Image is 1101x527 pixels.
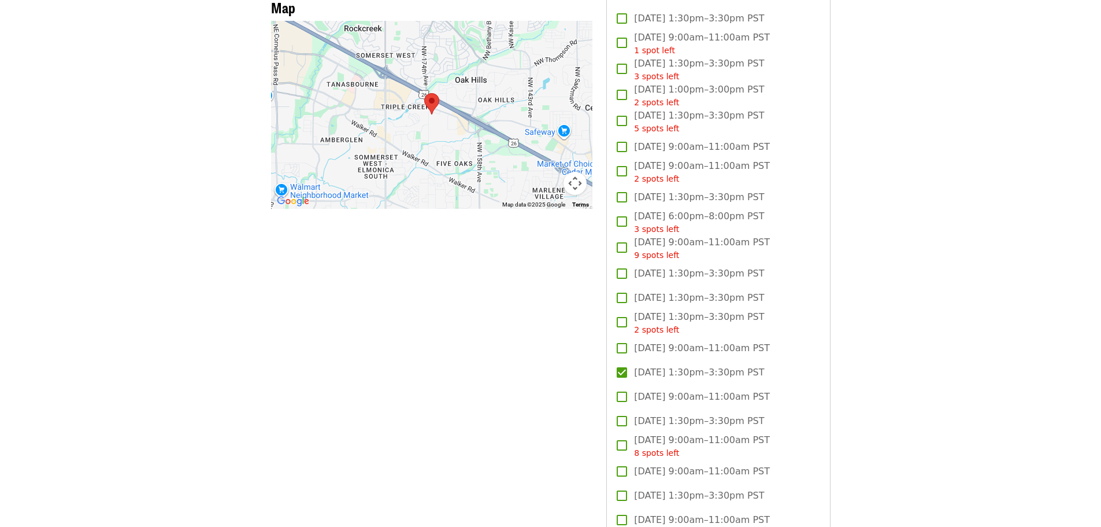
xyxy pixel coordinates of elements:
span: [DATE] 1:30pm–3:30pm PST [634,190,764,204]
span: [DATE] 9:00am–11:00am PST [634,140,770,154]
span: 9 spots left [634,250,679,260]
span: 2 spots left [634,98,679,107]
span: [DATE] 1:30pm–3:30pm PST [634,366,764,379]
span: 3 spots left [634,224,679,234]
span: 8 spots left [634,448,679,458]
span: 2 spots left [634,325,679,334]
span: [DATE] 6:00pm–8:00pm PST [634,209,764,235]
a: Open this area in Google Maps (opens a new window) [274,194,312,209]
span: [DATE] 9:00am–11:00am PST [634,513,770,527]
a: Terms (opens in new tab) [572,201,589,208]
span: [DATE] 9:00am–11:00am PST [634,31,770,57]
span: [DATE] 1:30pm–3:30pm PST [634,291,764,305]
span: 2 spots left [634,174,679,183]
span: [DATE] 9:00am–11:00am PST [634,341,770,355]
img: Google [274,194,312,209]
span: [DATE] 1:30pm–3:30pm PST [634,310,764,336]
span: [DATE] 1:30pm–3:30pm PST [634,109,764,135]
span: [DATE] 1:30pm–3:30pm PST [634,57,764,83]
span: Map data ©2025 Google [502,201,565,208]
span: [DATE] 1:00pm–3:00pm PST [634,83,764,109]
span: 5 spots left [634,124,679,133]
span: 1 spot left [634,46,675,55]
span: [DATE] 1:30pm–3:30pm PST [634,12,764,25]
span: [DATE] 1:30pm–3:30pm PST [634,489,764,503]
span: [DATE] 9:00am–11:00am PST [634,390,770,404]
span: [DATE] 9:00am–11:00am PST [634,235,770,261]
span: [DATE] 9:00am–11:00am PST [634,159,770,185]
span: [DATE] 1:30pm–3:30pm PST [634,414,764,428]
span: [DATE] 9:00am–11:00am PST [634,465,770,478]
span: 3 spots left [634,72,679,81]
button: Map camera controls [564,172,587,195]
span: [DATE] 1:30pm–3:30pm PST [634,267,764,281]
span: [DATE] 9:00am–11:00am PST [634,433,770,459]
